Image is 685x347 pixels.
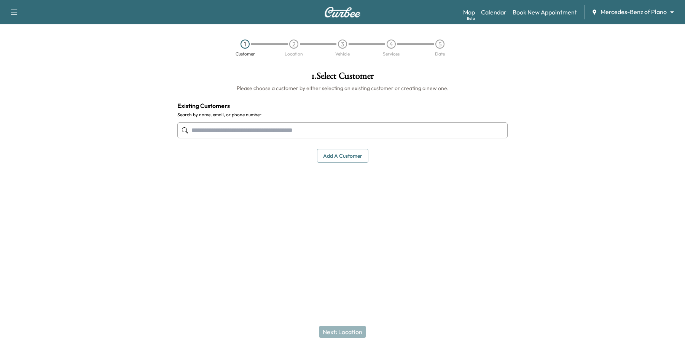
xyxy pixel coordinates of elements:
div: Customer [236,52,255,56]
div: 5 [435,40,444,49]
label: Search by name, email, or phone number [177,112,508,118]
button: Add a customer [317,149,368,163]
div: Location [285,52,303,56]
h4: Existing Customers [177,101,508,110]
div: 3 [338,40,347,49]
a: Calendar [481,8,507,17]
span: Mercedes-Benz of Plano [601,8,667,16]
div: Vehicle [335,52,350,56]
h6: Please choose a customer by either selecting an existing customer or creating a new one. [177,84,508,92]
a: MapBeta [463,8,475,17]
div: 1 [241,40,250,49]
div: Date [435,52,445,56]
div: 2 [289,40,298,49]
img: Curbee Logo [324,7,361,17]
h1: 1 . Select Customer [177,71,508,84]
a: Book New Appointment [513,8,577,17]
div: Beta [467,16,475,21]
div: Services [383,52,400,56]
div: 4 [387,40,396,49]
